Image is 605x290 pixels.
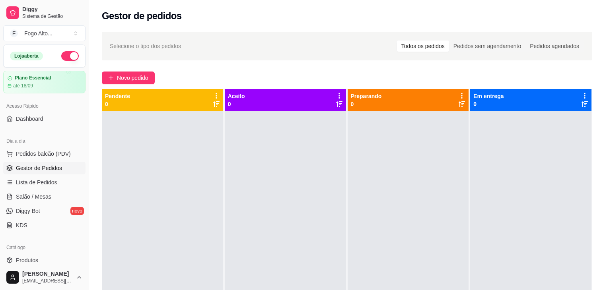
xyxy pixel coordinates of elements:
span: Pedidos balcão (PDV) [16,150,71,158]
a: DiggySistema de Gestão [3,3,86,22]
p: 0 [105,100,130,108]
a: Lista de Pedidos [3,176,86,189]
span: Salão / Mesas [16,193,51,201]
span: Gestor de Pedidos [16,164,62,172]
span: Diggy Bot [16,207,40,215]
div: Pedidos sem agendamento [449,41,525,52]
span: Lista de Pedidos [16,178,57,186]
article: até 18/09 [13,83,33,89]
span: KDS [16,221,27,229]
a: Gestor de Pedidos [3,162,86,174]
a: Produtos [3,254,86,267]
a: Salão / Mesas [3,190,86,203]
button: Select a team [3,25,86,41]
button: Pedidos balcão (PDV) [3,147,86,160]
div: Dia a dia [3,135,86,147]
a: Diggy Botnovo [3,205,86,217]
div: Todos os pedidos [397,41,449,52]
span: [PERSON_NAME] [22,271,73,278]
p: Pendente [105,92,130,100]
div: Catálogo [3,241,86,254]
button: [PERSON_NAME][EMAIL_ADDRESS][DOMAIN_NAME] [3,268,86,287]
p: 0 [351,100,382,108]
article: Plano Essencial [15,75,51,81]
div: Pedidos agendados [525,41,584,52]
p: 0 [473,100,504,108]
span: Selecione o tipo dos pedidos [110,42,181,50]
a: Dashboard [3,112,86,125]
span: Novo pedido [117,73,148,82]
span: F [10,29,18,37]
div: Loja aberta [10,52,43,60]
button: Alterar Status [61,51,79,61]
span: Diggy [22,6,82,13]
a: KDS [3,219,86,232]
p: Aceito [228,92,245,100]
p: Em entrega [473,92,504,100]
h2: Gestor de pedidos [102,10,182,22]
div: Acesso Rápido [3,100,86,112]
span: [EMAIL_ADDRESS][DOMAIN_NAME] [22,278,73,284]
button: Novo pedido [102,72,155,84]
div: Fogo Alto ... [24,29,53,37]
a: Plano Essencialaté 18/09 [3,71,86,93]
p: Preparando [351,92,382,100]
span: plus [108,75,114,81]
p: 0 [228,100,245,108]
span: Produtos [16,256,38,264]
span: Sistema de Gestão [22,13,82,19]
span: Dashboard [16,115,43,123]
